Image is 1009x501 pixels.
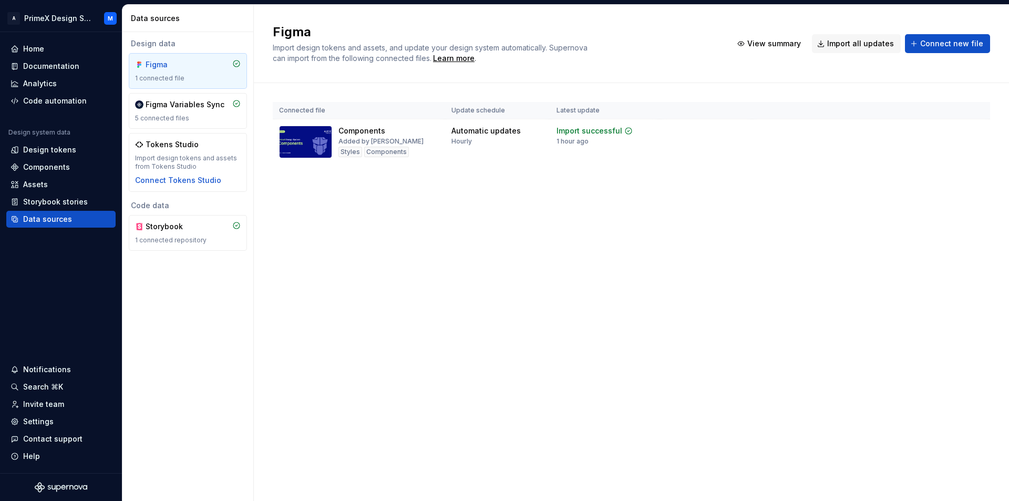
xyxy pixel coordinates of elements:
div: Styles [338,147,362,157]
a: Figma Variables Sync5 connected files [129,93,247,129]
button: Connect new file [905,34,990,53]
a: Learn more [433,53,475,64]
a: Settings [6,413,116,430]
div: Search ⌘K [23,382,63,392]
svg: Supernova Logo [35,482,87,493]
th: Latest update [550,102,660,119]
a: Storybook1 connected repository [129,215,247,251]
a: Invite team [6,396,116,413]
a: Storybook stories [6,193,116,210]
div: Design data [129,38,247,49]
div: 1 hour ago [557,137,589,146]
th: Connected file [273,102,445,119]
span: Import design tokens and assets, and update your design system automatically. Supernova can impor... [273,43,590,63]
a: Documentation [6,58,116,75]
div: Invite team [23,399,64,410]
h2: Figma [273,24,719,40]
a: Home [6,40,116,57]
a: Assets [6,176,116,193]
div: Figma [146,59,196,70]
a: Tokens StudioImport design tokens and assets from Tokens StudioConnect Tokens Studio [129,133,247,192]
div: M [108,14,113,23]
button: View summary [732,34,808,53]
div: Design tokens [23,145,76,155]
a: Figma1 connected file [129,53,247,89]
span: View summary [747,38,801,49]
a: Code automation [6,93,116,109]
button: Import all updates [812,34,901,53]
div: A [7,12,20,25]
div: Contact support [23,434,83,444]
div: PrimeX Design System [24,13,91,24]
div: Import successful [557,126,622,136]
div: Data sources [23,214,72,224]
div: Help [23,451,40,462]
div: Components [338,126,385,136]
div: Notifications [23,364,71,375]
button: APrimeX Design SystemM [2,7,120,29]
div: 5 connected files [135,114,241,122]
span: Connect new file [920,38,983,49]
div: Documentation [23,61,79,71]
div: Settings [23,416,54,427]
div: Design system data [8,128,70,137]
a: Analytics [6,75,116,92]
a: Components [6,159,116,176]
button: Contact support [6,431,116,447]
button: Connect Tokens Studio [135,175,221,186]
div: Import design tokens and assets from Tokens Studio [135,154,241,171]
div: Added by [PERSON_NAME] [338,137,424,146]
div: Home [23,44,44,54]
div: Code automation [23,96,87,106]
div: Code data [129,200,247,211]
div: Tokens Studio [146,139,199,150]
div: Data sources [131,13,249,24]
div: Storybook [146,221,196,232]
button: Search ⌘K [6,379,116,395]
div: 1 connected repository [135,236,241,244]
button: Help [6,448,116,465]
a: Data sources [6,211,116,228]
div: Components [364,147,409,157]
div: Hourly [451,137,472,146]
span: . [431,55,476,63]
div: Assets [23,179,48,190]
div: Components [23,162,70,172]
a: Design tokens [6,141,116,158]
div: Analytics [23,78,57,89]
div: Figma Variables Sync [146,99,224,110]
div: 1 connected file [135,74,241,83]
button: Notifications [6,361,116,378]
span: Import all updates [827,38,894,49]
th: Update schedule [445,102,550,119]
div: Automatic updates [451,126,521,136]
div: Storybook stories [23,197,88,207]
